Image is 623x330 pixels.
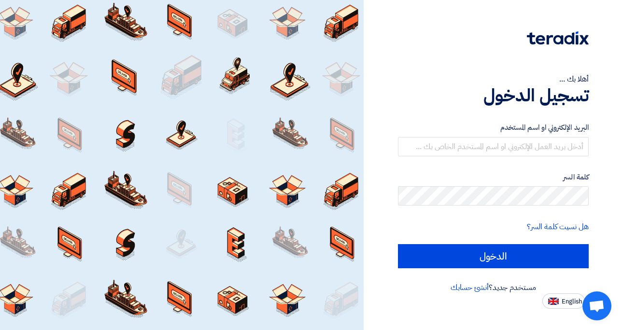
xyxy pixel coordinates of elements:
img: Teradix logo [527,31,589,45]
h1: تسجيل الدخول [398,85,589,106]
a: هل نسيت كلمة السر؟ [527,221,589,233]
span: English [562,298,582,305]
label: البريد الإلكتروني او اسم المستخدم [398,122,589,133]
div: مستخدم جديد؟ [398,282,589,293]
input: أدخل بريد العمل الإلكتروني او اسم المستخدم الخاص بك ... [398,137,589,156]
img: en-US.png [548,298,559,305]
button: English [542,293,585,309]
a: أنشئ حسابك [451,282,489,293]
a: Open chat [582,291,611,320]
label: كلمة السر [398,172,589,183]
input: الدخول [398,244,589,268]
div: أهلا بك ... [398,73,589,85]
